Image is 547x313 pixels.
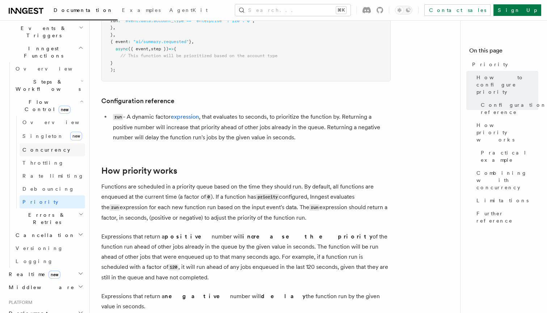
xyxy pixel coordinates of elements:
[472,61,508,68] span: Priority
[478,146,538,166] a: Practical example
[110,25,113,30] span: }
[20,143,85,156] a: Concurrency
[110,32,113,37] span: }
[13,255,85,268] a: Logging
[261,293,306,300] strong: delay
[13,232,75,239] span: Cancellation
[101,166,177,176] a: How priority works
[169,46,174,51] span: =>
[13,116,85,208] div: Flow Controlnew
[174,46,176,51] span: {
[20,129,85,143] a: Singletonnew
[122,7,161,13] span: Examples
[20,169,85,182] a: Rate limiting
[110,39,128,44] span: { event
[165,2,212,20] a: AgentKit
[20,156,85,169] a: Throttling
[101,182,391,223] p: Functions are scheduled in a priority queue based on the time they should run. By default, all fu...
[13,96,85,116] button: Flow Controlnew
[6,22,85,42] button: Events & Triggers
[476,74,538,96] span: How to configure priority
[474,71,538,98] a: How to configure priority
[189,39,191,44] span: }
[22,199,58,205] span: Priority
[49,2,118,20] a: Documentation
[22,147,70,153] span: Concurrency
[101,96,174,106] a: Configuration reference
[169,7,208,13] span: AgentKit
[133,39,189,44] span: "ai/summary.requested"
[6,281,85,294] button: Middleware
[20,116,85,129] a: Overview
[13,75,85,96] button: Steps & Workflows
[165,233,212,240] strong: positive
[22,186,75,192] span: Debouncing
[13,98,80,113] span: Flow Control
[115,46,128,51] span: async
[478,98,538,119] a: Configuration reference
[6,42,85,62] button: Inngest Functions
[13,78,81,93] span: Steps & Workflows
[191,39,194,44] span: ,
[6,25,79,39] span: Events & Triggers
[111,112,391,143] li: - A dynamic factor , that evaluates to seconds, to prioritize the function by. Returning a positi...
[13,242,85,255] a: Versioning
[113,25,115,30] span: ,
[118,18,120,23] span: :
[395,6,412,14] button: Toggle dark mode
[165,293,230,300] strong: negative
[6,271,60,278] span: Realtime
[110,18,118,23] span: run
[235,4,351,16] button: Search...⌘K
[113,114,123,120] code: run
[123,18,252,23] span: "event.data.account_type == 'enterprise' ? 120 : 0"
[481,101,547,116] span: Configuration reference
[20,195,85,208] a: Priority
[476,210,538,224] span: Further reference
[101,232,391,283] p: Expressions that return a number will of the function run ahead of other jobs already in the queu...
[252,18,255,23] span: ,
[70,132,82,140] span: new
[16,258,53,264] span: Logging
[22,133,64,139] span: Singleton
[469,46,538,58] h4: On this page
[120,53,277,58] span: // This function will be prioritized based on the account type
[22,173,84,179] span: Rate limiting
[22,119,97,125] span: Overview
[110,204,120,211] code: run
[13,211,79,226] span: Errors & Retries
[256,194,279,200] code: priority
[476,122,538,143] span: How priority works
[168,264,178,270] code: 120
[469,58,538,71] a: Priority
[48,271,60,279] span: new
[110,67,115,72] span: );
[54,7,113,13] span: Documentation
[20,182,85,195] a: Debouncing
[474,207,538,227] a: Further reference
[474,166,538,194] a: Combining with concurrency
[6,268,85,281] button: Realtimenew
[113,32,115,37] span: ,
[128,46,148,51] span: ({ event
[171,113,199,120] a: expression
[309,204,319,211] code: run
[110,60,113,65] span: }
[13,208,85,229] button: Errors & Retries
[474,119,538,146] a: How priority works
[22,160,64,166] span: Throttling
[101,291,391,312] p: Expressions that return a number will the function run by the given value in seconds.
[476,197,529,204] span: Limitations
[13,62,85,75] a: Overview
[206,194,211,200] code: 0
[16,66,90,72] span: Overview
[6,45,78,59] span: Inngest Functions
[16,245,63,251] span: Versioning
[6,62,85,268] div: Inngest Functions
[476,169,538,191] span: Combining with concurrency
[13,229,85,242] button: Cancellation
[118,2,165,20] a: Examples
[151,46,169,51] span: step })
[424,4,491,16] a: Contact sales
[242,233,373,240] strong: increase the priority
